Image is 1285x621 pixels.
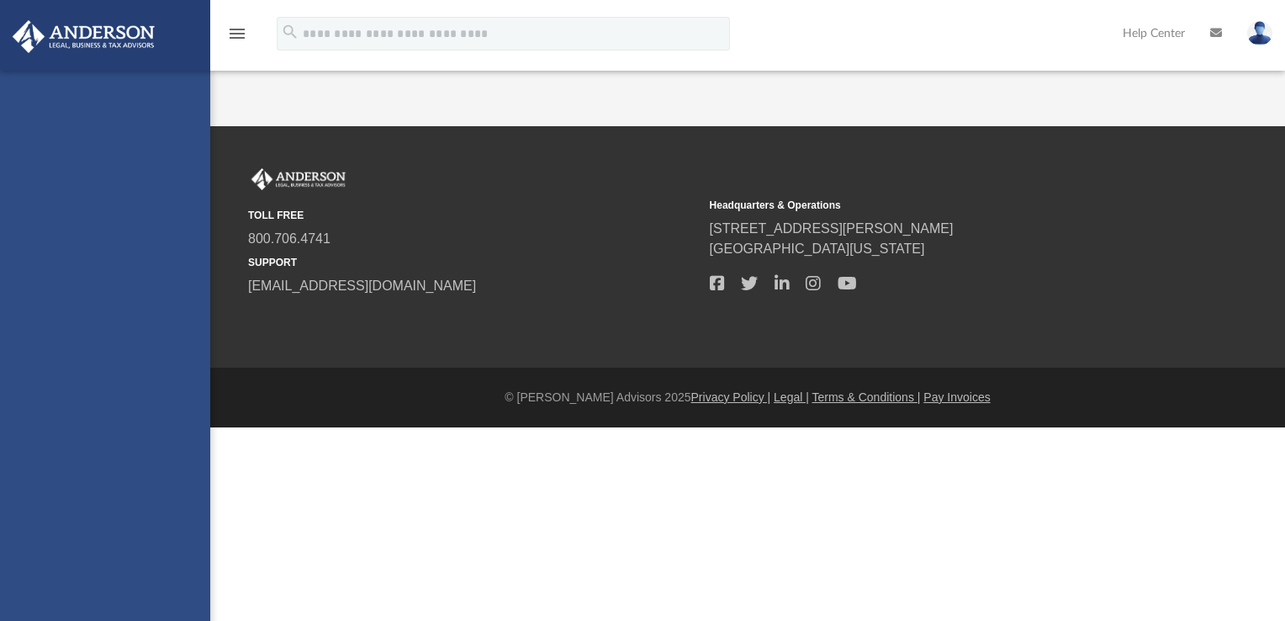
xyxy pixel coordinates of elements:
[210,389,1285,406] div: © [PERSON_NAME] Advisors 2025
[691,390,771,404] a: Privacy Policy |
[281,23,299,41] i: search
[227,24,247,44] i: menu
[248,208,698,223] small: TOLL FREE
[248,231,331,246] a: 800.706.4741
[710,241,925,256] a: [GEOGRAPHIC_DATA][US_STATE]
[248,255,698,270] small: SUPPORT
[923,390,990,404] a: Pay Invoices
[812,390,921,404] a: Terms & Conditions |
[8,20,160,53] img: Anderson Advisors Platinum Portal
[710,221,954,236] a: [STREET_ADDRESS][PERSON_NAME]
[248,168,349,190] img: Anderson Advisors Platinum Portal
[774,390,809,404] a: Legal |
[710,198,1160,213] small: Headquarters & Operations
[248,279,476,293] a: [EMAIL_ADDRESS][DOMAIN_NAME]
[227,32,247,44] a: menu
[1247,21,1272,45] img: User Pic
